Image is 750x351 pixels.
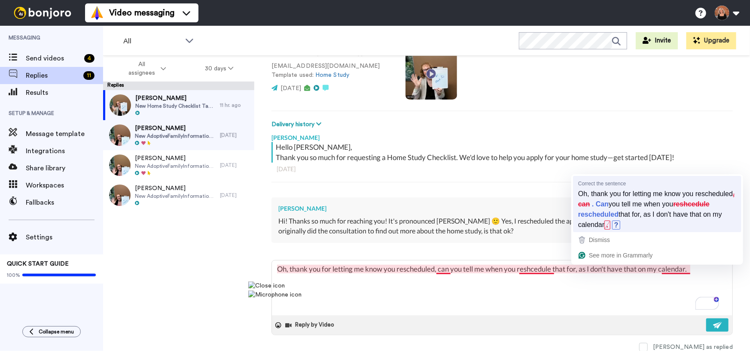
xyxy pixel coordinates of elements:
span: [PERSON_NAME] [135,124,216,133]
div: 4 [84,54,95,63]
span: [PERSON_NAME] [135,184,216,193]
span: [PERSON_NAME] [135,94,216,103]
span: Send videos [26,53,81,64]
button: 30 days [186,61,253,76]
span: New Home Study Checklist Tagged [135,103,216,109]
img: 30a8b84f-f344-4707-a2f2-9200a0ed9b56-thumb.jpg [109,124,131,146]
span: Message template [26,129,103,139]
img: vm-color.svg [90,6,104,20]
div: 11 hr. ago [220,102,250,109]
a: Home Study [315,72,349,78]
div: [DATE] [220,192,250,199]
div: [PERSON_NAME] [278,204,717,213]
span: New AdoptiveFamilyInformationPacket Tagged [135,163,216,169]
button: Delivery history [271,120,324,129]
span: Video messaging [109,7,174,19]
img: f167dace-6dbc-40f3-a1dd-2bec242d0a45-thumb.jpg [109,154,131,176]
div: [PERSON_NAME] [271,129,733,142]
span: [PERSON_NAME] [135,154,216,163]
img: bj-logo-header-white.svg [10,7,75,19]
button: Collapse menu [22,326,81,337]
div: Replies [103,82,254,90]
span: All assignees [124,60,159,77]
img: send-white.svg [713,322,723,329]
span: Replies [26,70,80,81]
div: Hi! Thanks so much for reaching you! It's pronounced [PERSON_NAME] 🙂 Yes, I rescheduled the appt,... [278,216,717,236]
img: Microphone icon [248,290,302,299]
span: Results [26,88,103,98]
span: Settings [26,232,103,242]
a: [PERSON_NAME]New Home Study Checklist Tagged11 hr. ago [103,90,254,120]
div: 11 [83,71,95,80]
span: Fallbacks [26,197,103,208]
p: [EMAIL_ADDRESS][DOMAIN_NAME] Template used: [271,62,393,80]
span: All [123,36,181,46]
img: Close icon [248,281,285,290]
button: Reply by Video [285,319,337,332]
span: New AdoptiveFamilyInformationPacket Tagged [135,193,216,200]
div: Hello [PERSON_NAME], Thank you so much for requesting a Home Study Checklist. We'd love to help y... [276,142,731,163]
span: Collapse menu [39,328,74,335]
a: [PERSON_NAME]New AdoptiveFamilyInformationPacket Tagged[DATE] [103,120,254,150]
span: Workspaces [26,180,103,191]
div: [DATE] [220,132,250,139]
button: Invite [636,32,678,49]
span: Integrations [26,146,103,156]
button: Upgrade [686,32,736,49]
div: [DATE] [220,162,250,169]
a: [PERSON_NAME]New AdoptiveFamilyInformationPacket Tagged[DATE] [103,150,254,180]
span: Share library [26,163,103,173]
button: All assignees [105,57,186,81]
textarea: To enrich screen reader interactions, please activate Accessibility in Grammarly extension settings [272,260,732,315]
span: 100% [7,272,20,278]
span: QUICK START GUIDE [7,261,69,267]
img: a0b00723-70b1-4788-b49b-ee1da759bd0e-thumb.jpg [109,185,131,206]
img: 74c262be-67fa-4111-b491-d28dcdaa0838-thumb.jpg [110,94,131,116]
a: [PERSON_NAME]New AdoptiveFamilyInformationPacket Tagged[DATE] [103,180,254,210]
span: New AdoptiveFamilyInformationPacket Tagged [135,133,216,139]
div: [DATE] [277,165,728,173]
span: [DATE] [280,85,301,91]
